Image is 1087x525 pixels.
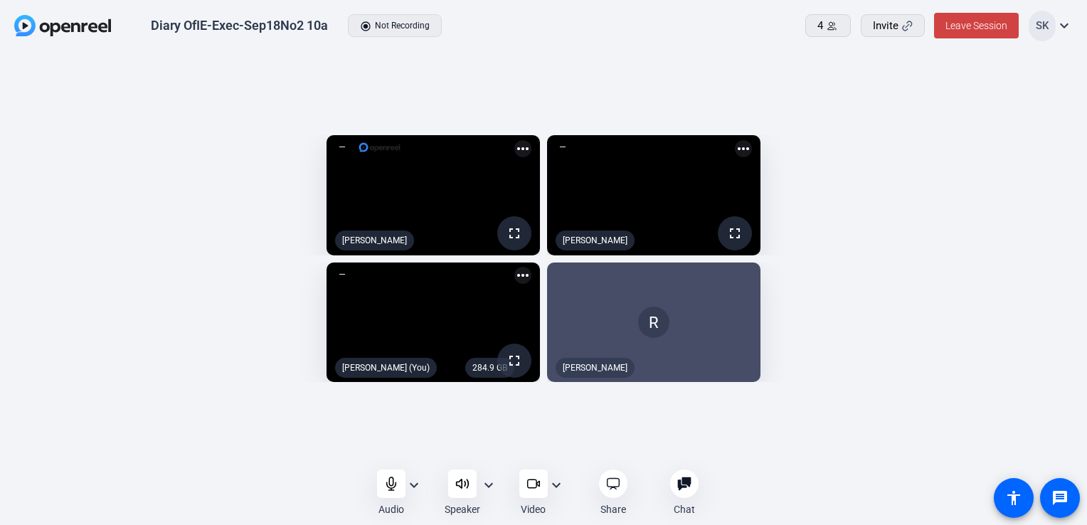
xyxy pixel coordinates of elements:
div: SK [1029,11,1056,41]
div: Speaker [445,502,480,516]
div: 284.9 GB [465,358,514,378]
img: logo [358,140,401,154]
div: Share [600,502,626,516]
mat-icon: fullscreen [726,225,743,242]
div: [PERSON_NAME] [556,358,635,378]
mat-icon: expand_more [1056,17,1073,34]
mat-icon: more_horiz [514,140,531,157]
mat-icon: accessibility [1005,489,1022,507]
div: Audio [378,502,404,516]
span: 4 [817,18,823,34]
mat-icon: fullscreen [506,352,523,369]
div: [PERSON_NAME] (You) [335,358,437,378]
div: Diary OfIE-Exec-Sep18No2 10a [151,17,328,34]
mat-icon: expand_more [480,477,497,494]
mat-icon: expand_more [548,477,565,494]
mat-icon: expand_more [405,477,423,494]
img: OpenReel logo [14,15,111,36]
div: [PERSON_NAME] [335,230,414,250]
mat-icon: message [1051,489,1069,507]
div: Chat [674,502,695,516]
span: Leave Session [945,20,1007,31]
mat-icon: more_horiz [735,140,752,157]
div: Video [521,502,546,516]
span: Invite [873,18,898,34]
